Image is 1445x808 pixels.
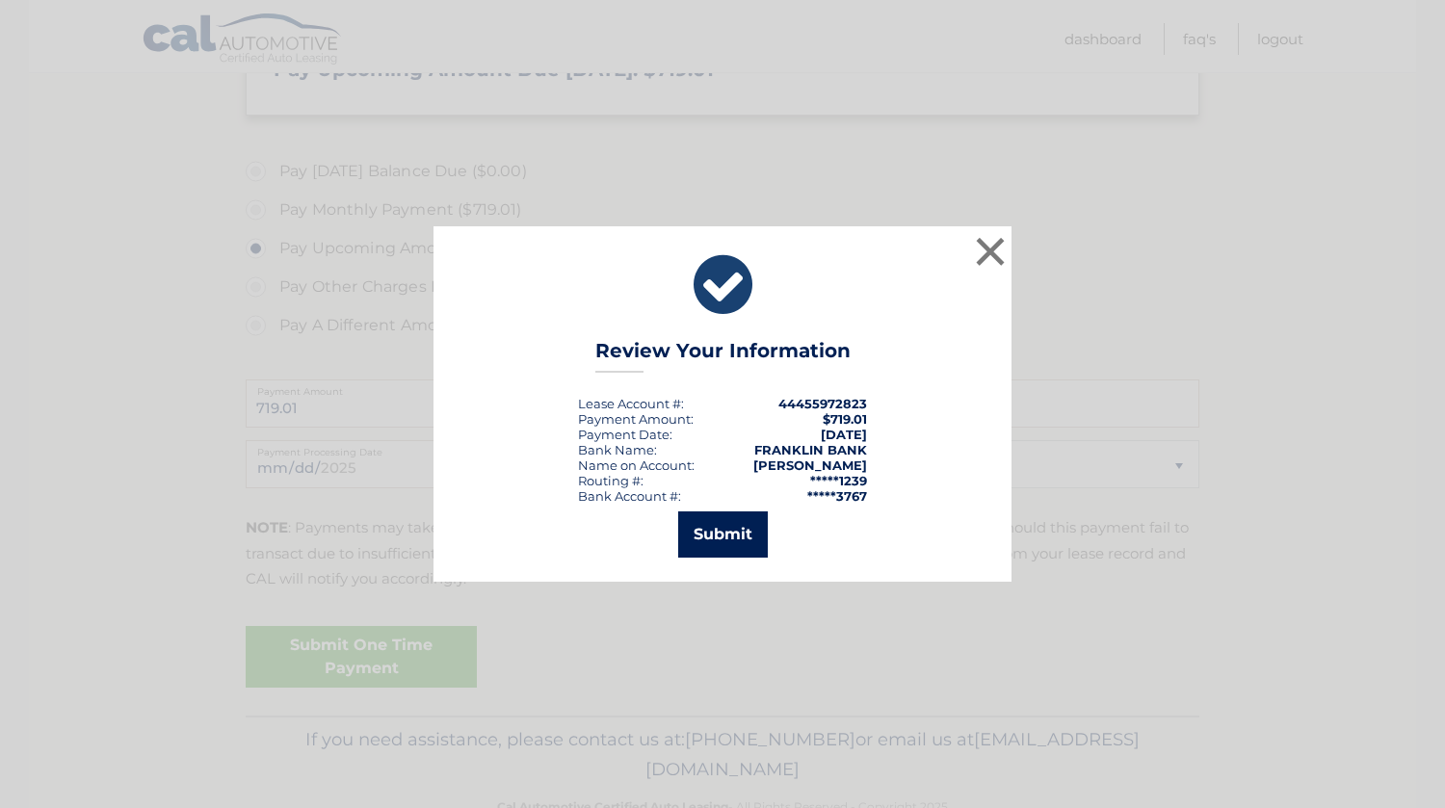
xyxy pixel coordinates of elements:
div: Name on Account: [578,457,695,473]
h3: Review Your Information [595,339,851,373]
div: Payment Amount: [578,411,694,427]
div: Routing #: [578,473,644,488]
strong: FRANKLIN BANK [754,442,867,457]
span: $719.01 [823,411,867,427]
span: Payment Date [578,427,670,442]
strong: 44455972823 [778,396,867,411]
div: : [578,427,672,442]
span: [DATE] [821,427,867,442]
strong: [PERSON_NAME] [753,457,867,473]
div: Bank Account #: [578,488,681,504]
div: Lease Account #: [578,396,684,411]
button: Submit [678,511,768,558]
button: × [971,232,1010,271]
div: Bank Name: [578,442,657,457]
